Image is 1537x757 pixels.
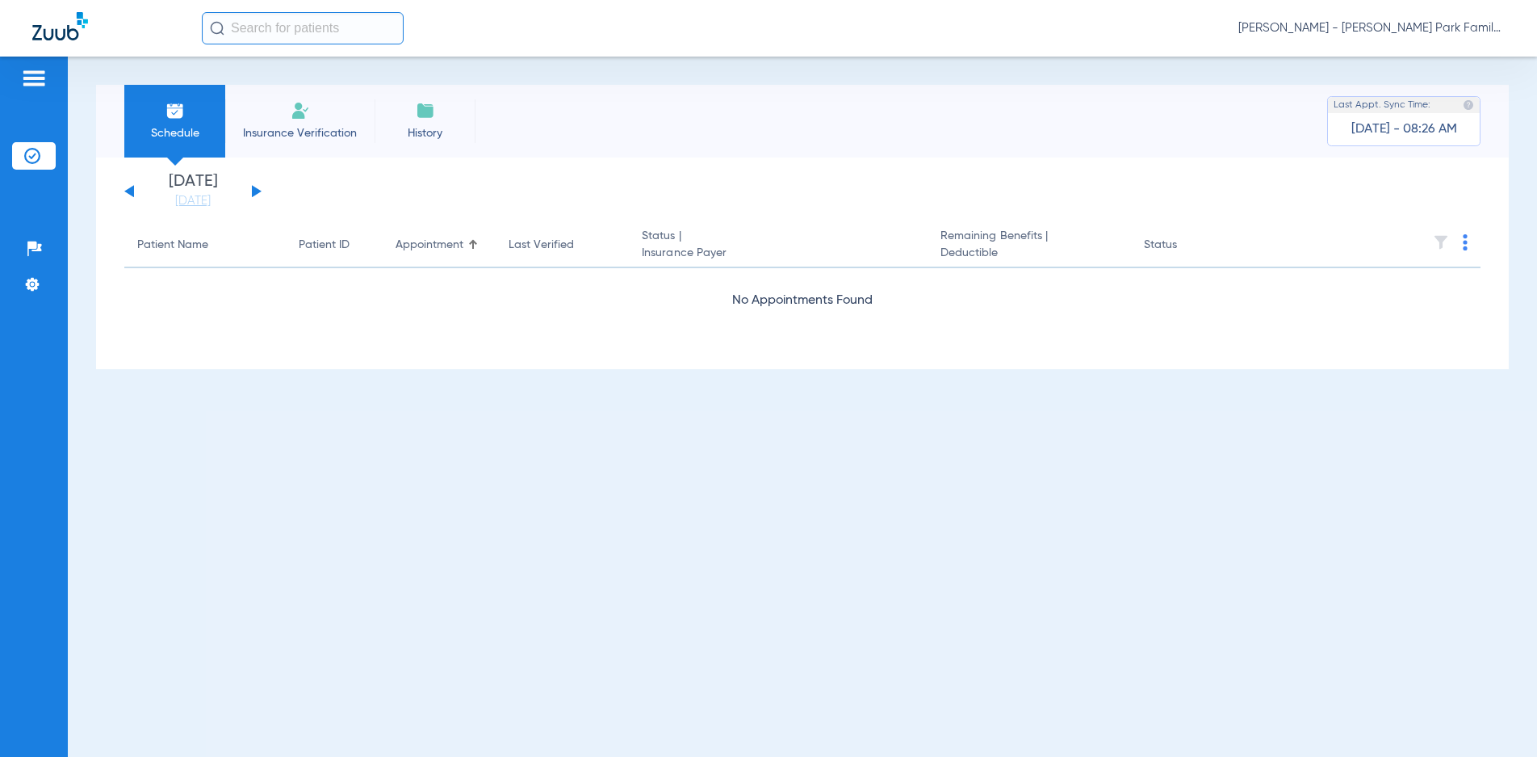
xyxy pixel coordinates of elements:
div: No Appointments Found [124,291,1480,311]
th: Status | [629,223,928,268]
div: Patient ID [299,237,370,254]
a: [DATE] [144,193,241,209]
span: [PERSON_NAME] - [PERSON_NAME] Park Family Dentistry [1238,20,1505,36]
div: Patient Name [137,237,273,254]
img: group-dot-blue.svg [1463,234,1468,250]
span: Insurance Verification [237,125,362,141]
span: Last Appt. Sync Time: [1334,97,1430,113]
th: Remaining Benefits | [928,223,1131,268]
div: Appointment [396,237,463,254]
div: Appointment [396,237,483,254]
span: [DATE] - 08:26 AM [1351,121,1457,137]
span: Schedule [136,125,213,141]
img: Schedule [165,101,185,120]
img: Manual Insurance Verification [291,101,310,120]
span: Deductible [940,245,1118,262]
img: last sync help info [1463,99,1474,111]
img: Zuub Logo [32,12,88,40]
img: History [416,101,435,120]
li: [DATE] [144,174,241,209]
input: Search for patients [202,12,404,44]
th: Status [1131,223,1240,268]
img: Search Icon [210,21,224,36]
div: Patient Name [137,237,208,254]
div: Last Verified [509,237,574,254]
div: Last Verified [509,237,616,254]
span: History [387,125,463,141]
img: hamburger-icon [21,69,47,88]
div: Patient ID [299,237,350,254]
img: filter.svg [1433,234,1449,250]
span: Insurance Payer [642,245,915,262]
